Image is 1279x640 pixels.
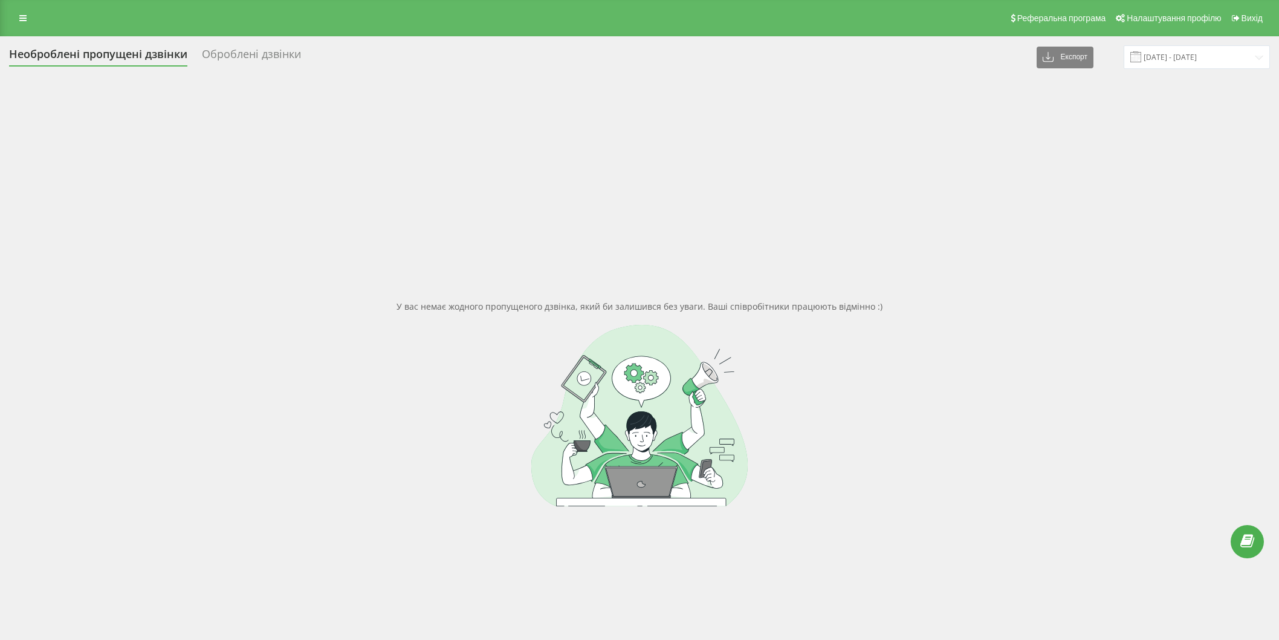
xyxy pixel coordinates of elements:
[202,48,301,67] div: Оброблені дзвінки
[1127,13,1221,23] span: Налаштування профілю
[1017,13,1106,23] span: Реферальна програма
[1242,13,1263,23] span: Вихід
[1037,47,1093,68] button: Експорт
[9,48,187,67] div: Необроблені пропущені дзвінки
